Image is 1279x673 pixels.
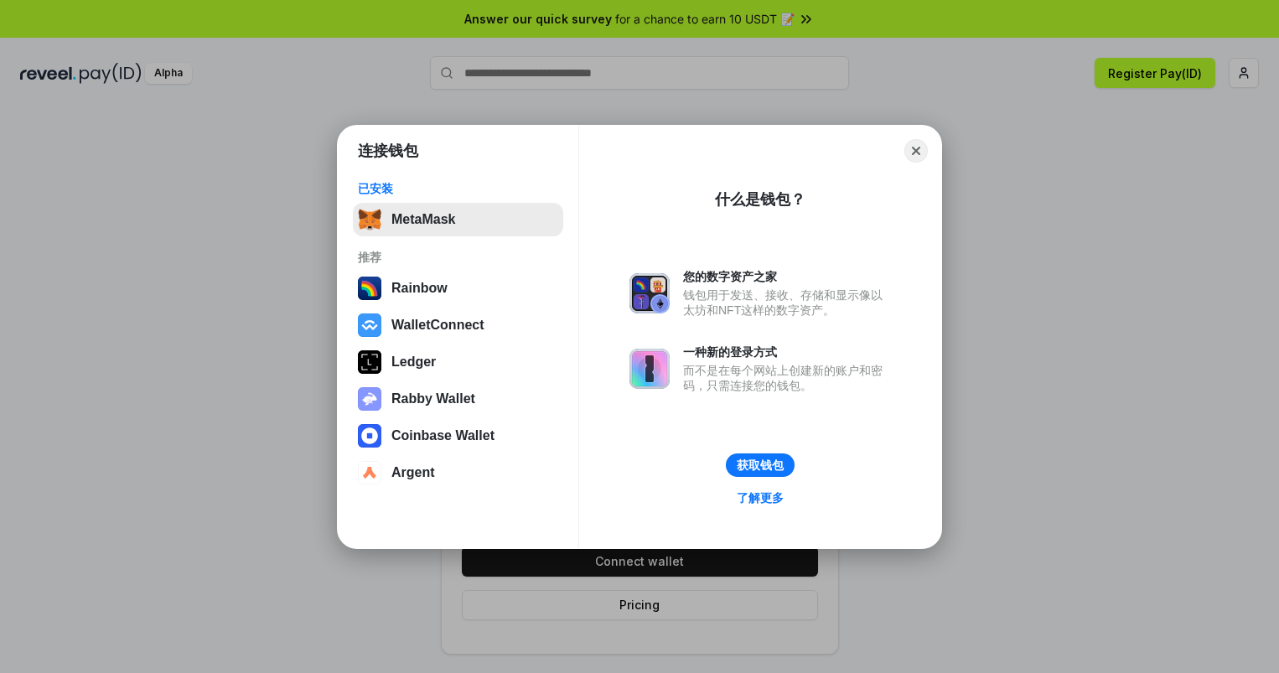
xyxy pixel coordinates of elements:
div: 获取钱包 [737,458,784,473]
img: svg+xml,%3Csvg%20xmlns%3D%22http%3A%2F%2Fwww.w3.org%2F2000%2Fsvg%22%20fill%3D%22none%22%20viewBox... [358,387,381,411]
button: Argent [353,456,563,489]
div: 您的数字资产之家 [683,269,891,284]
div: Rabby Wallet [391,391,475,406]
a: 了解更多 [727,487,794,509]
button: WalletConnect [353,308,563,342]
div: 已安装 [358,181,558,196]
img: svg+xml,%3Csvg%20xmlns%3D%22http%3A%2F%2Fwww.w3.org%2F2000%2Fsvg%22%20width%3D%2228%22%20height%3... [358,350,381,374]
img: svg+xml,%3Csvg%20width%3D%22120%22%20height%3D%22120%22%20viewBox%3D%220%200%20120%20120%22%20fil... [358,277,381,300]
img: svg+xml,%3Csvg%20xmlns%3D%22http%3A%2F%2Fwww.w3.org%2F2000%2Fsvg%22%20fill%3D%22none%22%20viewBox... [629,349,670,389]
div: 一种新的登录方式 [683,344,891,360]
button: Close [904,139,928,163]
div: Argent [391,465,435,480]
button: MetaMask [353,203,563,236]
img: svg+xml,%3Csvg%20xmlns%3D%22http%3A%2F%2Fwww.w3.org%2F2000%2Fsvg%22%20fill%3D%22none%22%20viewBox... [629,273,670,313]
button: Rabby Wallet [353,382,563,416]
button: Coinbase Wallet [353,419,563,453]
img: svg+xml,%3Csvg%20width%3D%2228%22%20height%3D%2228%22%20viewBox%3D%220%200%2028%2028%22%20fill%3D... [358,424,381,448]
div: 推荐 [358,250,558,265]
button: 获取钱包 [726,453,795,477]
div: MetaMask [391,212,455,227]
button: Ledger [353,345,563,379]
img: svg+xml,%3Csvg%20width%3D%2228%22%20height%3D%2228%22%20viewBox%3D%220%200%2028%2028%22%20fill%3D... [358,461,381,484]
div: 什么是钱包？ [715,189,805,210]
div: 而不是在每个网站上创建新的账户和密码，只需连接您的钱包。 [683,363,891,393]
button: Rainbow [353,272,563,305]
div: WalletConnect [391,318,484,333]
div: Ledger [391,355,436,370]
div: Coinbase Wallet [391,428,495,443]
img: svg+xml,%3Csvg%20fill%3D%22none%22%20height%3D%2233%22%20viewBox%3D%220%200%2035%2033%22%20width%... [358,208,381,231]
div: 钱包用于发送、接收、存储和显示像以太坊和NFT这样的数字资产。 [683,287,891,318]
div: Rainbow [391,281,448,296]
h1: 连接钱包 [358,141,418,161]
div: 了解更多 [737,490,784,505]
img: svg+xml,%3Csvg%20width%3D%2228%22%20height%3D%2228%22%20viewBox%3D%220%200%2028%2028%22%20fill%3D... [358,313,381,337]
